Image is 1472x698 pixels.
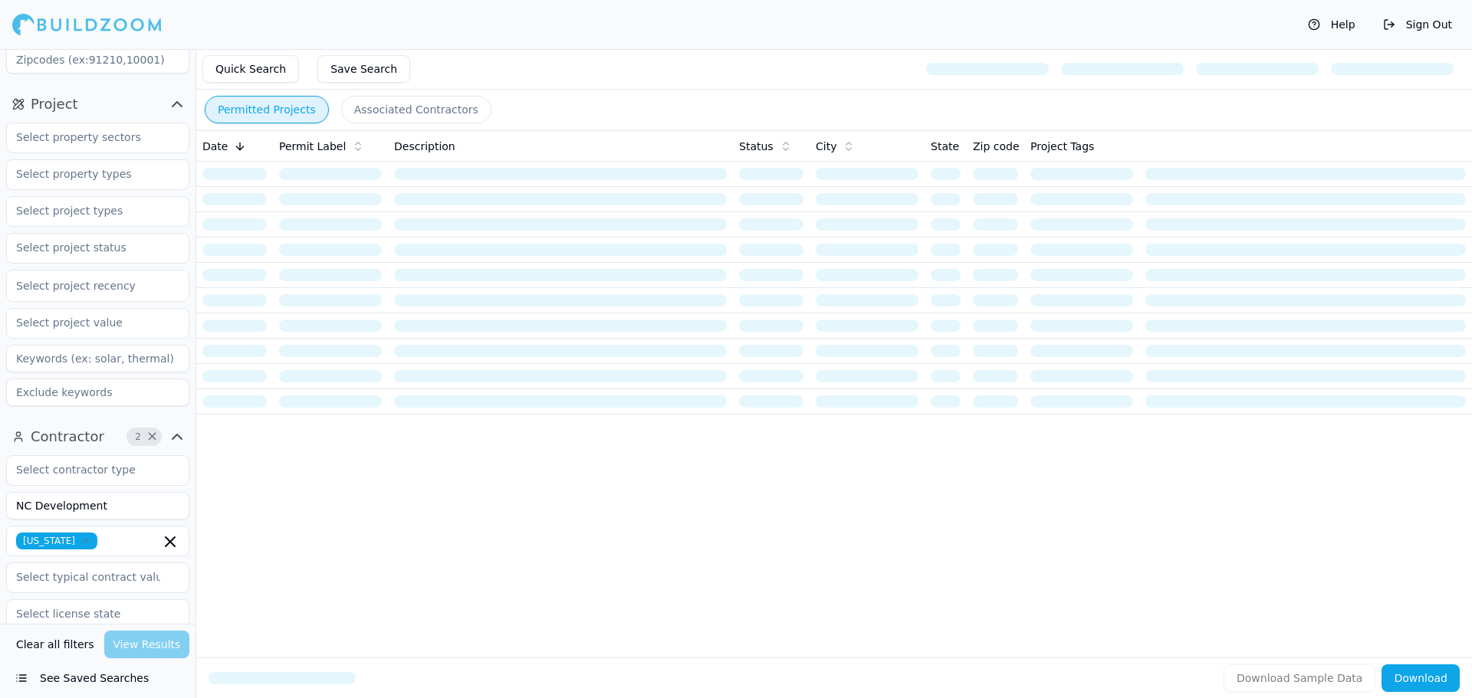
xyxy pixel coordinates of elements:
[973,139,1020,154] span: Zip code
[146,433,158,441] span: Clear Contractor filters
[7,563,169,591] input: Select typical contract value
[1382,664,1460,692] button: Download
[7,234,169,261] input: Select project status
[130,429,146,444] span: 2
[31,426,104,447] span: Contractor
[1030,139,1094,154] span: Project Tags
[6,492,189,519] input: Business name
[205,96,329,123] button: Permitted Projects
[279,139,346,154] span: Permit Label
[7,123,169,151] input: Select property sectors
[7,197,169,224] input: Select project types
[7,456,169,483] input: Select contractor type
[202,55,299,83] button: Quick Search
[6,378,189,406] input: Exclude keywords
[6,424,189,449] button: Contractor2Clear Contractor filters
[816,139,836,154] span: City
[31,93,78,115] span: Project
[7,160,169,188] input: Select property types
[6,345,189,372] input: Keywords (ex: solar, thermal)
[341,96,491,123] button: Associated Contractors
[394,139,455,154] span: Description
[16,533,97,549] span: [US_STATE]
[6,92,189,116] button: Project
[6,46,189,74] input: Zipcodes (ex:91210,10001)
[739,139,774,154] span: Status
[1375,12,1460,37] button: Sign Out
[7,600,169,628] input: Select license state
[202,139,228,154] span: Date
[12,631,98,658] button: Clear all filters
[6,664,189,692] button: See Saved Searches
[7,309,169,336] input: Select project value
[1300,12,1363,37] button: Help
[317,55,410,83] button: Save Search
[931,139,959,154] span: State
